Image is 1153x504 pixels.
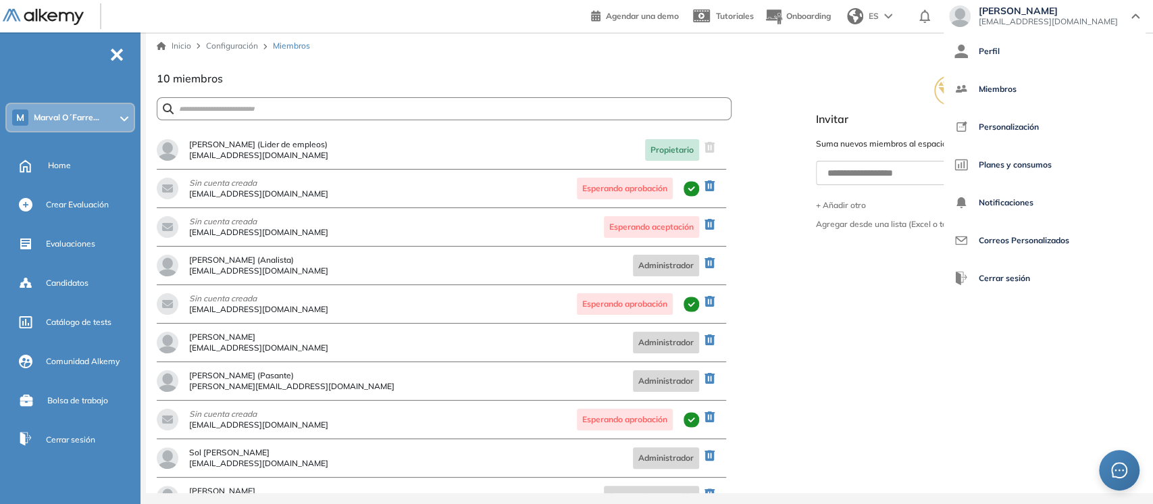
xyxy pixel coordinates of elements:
[954,120,968,134] img: icon
[633,332,699,353] span: Administrador
[273,40,310,52] span: Miembros
[189,372,394,380] span: [PERSON_NAME] (Pasante)
[979,186,1033,219] span: Notificaciones
[954,82,968,96] img: icon
[16,112,24,123] span: M
[157,40,191,52] a: Inicio
[189,218,328,226] span: Sin cuenta creada
[1110,461,1128,479] span: message
[979,111,1039,143] span: Personalización
[869,10,879,22] span: ES
[189,295,328,303] span: Sin cuenta creada
[189,305,328,313] span: [EMAIL_ADDRESS][DOMAIN_NAME]
[954,262,1030,295] button: Cerrar sesión
[633,447,699,469] span: Administrador
[189,179,328,187] span: Sin cuenta creada
[189,459,328,468] span: [EMAIL_ADDRESS][DOMAIN_NAME]
[46,316,111,328] span: Catálogo de tests
[979,35,1000,68] span: Perfil
[189,487,328,495] span: [PERSON_NAME]
[604,216,699,238] span: Esperando aceptación
[189,333,328,341] span: [PERSON_NAME]
[716,11,754,21] span: Tutoriales
[577,178,673,199] span: Esperando aprobación
[954,149,1134,181] a: Planes y consumos
[954,158,968,172] img: icon
[979,149,1052,181] span: Planes y consumos
[954,35,1134,68] a: Perfil
[786,11,831,21] span: Onboarding
[954,73,1134,105] a: Miembros
[979,224,1069,257] span: Correos Personalizados
[206,41,258,51] span: Configuración
[189,151,328,159] span: [EMAIL_ADDRESS][DOMAIN_NAME]
[157,72,170,85] span: 10
[189,267,328,275] span: [EMAIL_ADDRESS][DOMAIN_NAME]
[954,111,1134,143] a: Personalización
[765,2,831,31] button: Onboarding
[46,277,88,289] span: Candidatos
[979,16,1118,27] span: [EMAIL_ADDRESS][DOMAIN_NAME]
[954,45,968,58] img: icon
[46,355,120,368] span: Comunidad Alkemy
[847,8,863,24] img: world
[633,370,699,392] span: Administrador
[979,262,1030,295] span: Cerrar sesión
[979,73,1017,105] span: Miembros
[34,112,99,123] span: Marval O´Farre...
[189,141,328,149] span: [PERSON_NAME] (Lider de empleos)
[189,190,328,198] span: [EMAIL_ADDRESS][DOMAIN_NAME]
[645,139,699,161] span: Propietario
[884,14,892,19] img: arrow
[189,344,328,352] span: [EMAIL_ADDRESS][DOMAIN_NAME]
[979,5,1118,16] span: [PERSON_NAME]
[954,186,1134,219] a: Notificaciones
[954,196,968,209] img: icon
[189,421,328,429] span: [EMAIL_ADDRESS][DOMAIN_NAME]
[606,11,679,21] span: Agendar una demo
[577,409,673,430] span: Esperando aprobación
[954,224,1134,257] a: Correos Personalizados
[591,7,679,23] a: Agendar una demo
[46,238,95,250] span: Evaluaciones
[577,293,673,315] span: Esperando aprobación
[47,395,108,407] span: Bolsa de trabajo
[46,434,95,446] span: Cerrar sesión
[189,382,394,390] span: [PERSON_NAME][EMAIL_ADDRESS][DOMAIN_NAME]
[46,199,109,211] span: Crear Evaluación
[633,255,699,276] span: Administrador
[189,256,328,264] span: [PERSON_NAME] (Analista)
[189,228,328,236] span: [EMAIL_ADDRESS][DOMAIN_NAME]
[954,234,968,247] img: icon
[189,410,328,418] span: Sin cuenta creada
[48,159,71,172] span: Home
[173,72,223,85] span: miembros
[954,272,968,285] img: icon
[3,9,84,26] img: Logo
[189,449,328,457] span: Sol [PERSON_NAME]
